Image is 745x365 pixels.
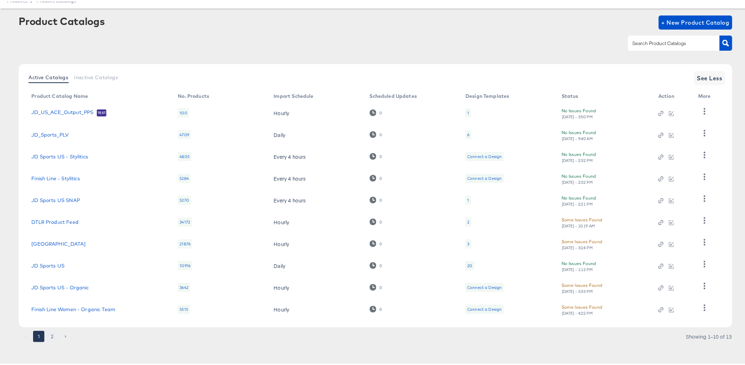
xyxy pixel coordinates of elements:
button: Some Issues Found[DATE] - 3:33 PM [562,280,602,292]
td: Hourly [268,297,364,319]
div: 0 [379,153,382,158]
div: 21876 [178,238,192,247]
td: Hourly [268,232,364,253]
div: [DATE] - 4:22 PM [562,309,593,314]
div: Connect a Design [465,282,503,291]
a: JD_US_ACE_Output_PPS [31,108,93,115]
div: 0 [379,131,382,136]
div: [DATE] - 3:24 PM [562,244,593,249]
div: 0 [379,109,382,114]
button: See Less [694,70,725,84]
span: Active Catalogs [29,73,68,79]
td: Hourly [268,210,364,232]
div: [DATE] - 10:19 AM [562,222,595,227]
a: JD Sports US - Stylitics [31,152,88,158]
div: 0 [379,175,382,180]
div: 0 [370,283,382,289]
a: DTLR Product Feed [31,218,79,224]
button: Go to next page [60,329,71,341]
div: 20 [465,260,474,269]
div: Some Issues Found [562,215,602,222]
div: 5515 [178,303,190,313]
div: Product Catalogs [19,14,105,25]
td: Daily [268,122,364,144]
div: Connect a Design [467,283,502,289]
div: 5284 [178,172,190,182]
div: 0 [379,196,382,201]
button: Go to page 2 [46,329,58,341]
div: 34172 [178,216,192,225]
div: 6 [467,131,469,136]
div: Connect a Design [467,305,502,311]
td: Daily [268,253,364,275]
div: [DATE] - 3:33 PM [562,288,593,292]
td: Hourly [268,275,364,297]
div: 3 [467,240,469,245]
span: Inactive Catalogs [74,73,118,79]
a: [GEOGRAPHIC_DATA] [31,240,86,245]
div: Scheduled Updates [370,92,417,97]
a: Finish Line Women - Organic Team [31,305,115,311]
div: 0 [370,108,382,115]
div: Connect a Design [467,152,502,158]
span: Test [97,109,106,114]
button: Some Issues Found[DATE] - 3:24 PM [562,237,602,249]
div: 100 [178,107,189,116]
button: Some Issues Found[DATE] - 10:19 AM [562,215,602,227]
div: Some Issues Found [562,237,602,244]
a: JD Sports US [31,262,64,267]
div: 0 [379,262,382,267]
div: 0 [379,240,382,245]
button: + New Product Catalog [659,14,732,28]
div: Connect a Design [465,172,503,182]
a: JD Sports US SNAP [31,196,80,202]
a: JD Sports US - Organic [31,283,89,289]
div: 0 [370,239,382,246]
div: Connect a Design [465,151,503,160]
div: 1 [467,196,469,202]
td: Hourly [268,101,364,122]
div: 6 [465,129,471,138]
a: JD_Sports_PLV [31,131,69,136]
div: 5270 [178,194,191,203]
a: Finish Line - Stylitics [31,174,80,180]
div: Some Issues Found [562,302,602,309]
div: Connect a Design [467,174,502,180]
th: More [693,89,720,101]
td: Every 4 hours [268,166,364,188]
div: Some Issues Found [562,280,602,288]
div: 0 [379,218,382,223]
div: 1 [465,194,471,203]
div: Design Templates [465,92,509,97]
div: 0 [370,304,382,311]
div: 10916 [178,260,192,269]
input: Search Product Catalogs [631,38,706,46]
div: 0 [370,217,382,224]
th: Action [653,89,693,101]
span: + New Product Catalog [662,16,730,26]
div: 2 [467,218,469,224]
div: No. Products [178,92,209,97]
div: 3 [465,238,471,247]
div: 1 [465,107,471,116]
div: 3642 [178,282,190,291]
div: 4709 [178,129,191,138]
div: 0 [370,130,382,137]
div: 0 [370,152,382,158]
div: Showing 1–10 of 13 [686,333,732,338]
div: 2 [465,216,471,225]
div: 0 [370,174,382,180]
div: 1 [467,109,469,114]
button: page 1 [33,329,44,341]
div: 4805 [178,151,191,160]
div: 0 [370,261,382,268]
div: Product Catalog Name [31,92,88,97]
div: 0 [370,195,382,202]
td: Every 4 hours [268,188,364,210]
div: Import Schedule [274,92,314,97]
button: Some Issues Found[DATE] - 4:22 PM [562,302,602,314]
nav: pagination navigation [19,329,72,341]
span: See Less [697,72,722,82]
td: Every 4 hours [268,144,364,166]
div: Connect a Design [465,303,503,313]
